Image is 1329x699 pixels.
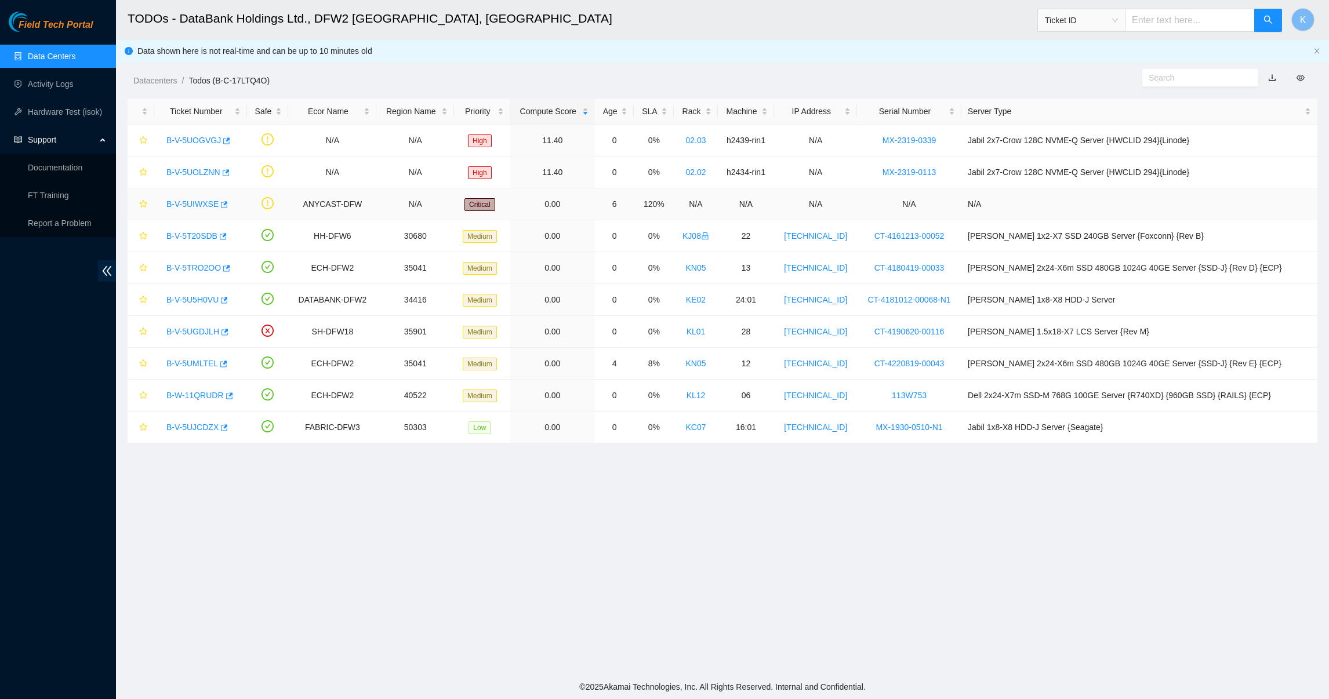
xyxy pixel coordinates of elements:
[634,220,674,252] td: 0%
[1268,73,1276,82] a: download
[9,21,93,36] a: Akamai TechnologiesField Tech Portal
[874,263,945,272] a: CT-4180419-00033
[874,231,945,241] a: CT-4161213-00052
[784,327,847,336] a: [TECHNICAL_ID]
[784,391,847,400] a: [TECHNICAL_ID]
[468,134,492,147] span: High
[1313,48,1320,54] span: close
[134,418,148,436] button: star
[166,263,221,272] a: B-V-5TRO2OO
[139,264,147,273] span: star
[595,380,634,412] td: 0
[595,220,634,252] td: 0
[133,76,177,85] a: Datacenters
[961,380,1317,412] td: Dell 2x24-X7m SSD-M 768G 100GE Server {R740XD} {960GB SSD} {RAILS} {ECP}
[376,156,454,188] td: N/A
[874,359,945,368] a: CT-4220819-00043
[262,261,274,273] span: check-circle
[510,348,595,380] td: 0.00
[595,348,634,380] td: 4
[701,232,709,240] span: lock
[718,348,775,380] td: 12
[134,259,148,277] button: star
[262,229,274,241] span: check-circle
[961,252,1317,284] td: [PERSON_NAME] 2x24-X6m SSD 480GB 1024G 40GE Server {SSD-J} {Rev D} {ECP}
[134,163,148,181] button: star
[166,327,219,336] a: B-V-5UGDJLH
[685,136,706,145] a: 02.03
[166,391,224,400] a: B-W-11QRUDR
[166,231,217,241] a: B-V-5T20SDB
[685,263,706,272] a: KN05
[874,327,945,336] a: CT-4190620-00116
[784,263,847,272] a: [TECHNICAL_ID]
[634,125,674,156] td: 0%
[685,423,706,432] a: KC07
[376,284,454,316] td: 34416
[961,220,1317,252] td: [PERSON_NAME] 1x2-X7 SSD 240GB Server {Foxconn} {Rev B}
[28,191,69,200] a: FT Training
[1297,74,1305,82] span: eye
[595,412,634,443] td: 0
[784,231,847,241] a: [TECHNICAL_ID]
[883,136,936,145] a: MX-2319-0339
[634,252,674,284] td: 0%
[14,136,22,144] span: read
[28,52,75,61] a: Data Centers
[288,125,376,156] td: N/A
[463,358,497,370] span: Medium
[510,188,595,220] td: 0.00
[595,156,634,188] td: 0
[784,359,847,368] a: [TECHNICAL_ID]
[463,262,497,275] span: Medium
[28,128,96,151] span: Support
[139,423,147,432] span: star
[28,212,107,235] p: Report a Problem
[718,188,775,220] td: N/A
[718,316,775,348] td: 28
[883,168,936,177] a: MX-2319-0113
[961,348,1317,380] td: [PERSON_NAME] 2x24-X6m SSD 480GB 1024G 40GE Server {SSD-J} {Rev E} {ECP}
[166,295,219,304] a: B-V-5U5H0VU
[1263,15,1273,26] span: search
[961,125,1317,156] td: Jabil 2x7-Crow 128C NVME-Q Server {HWCLID 294}{Linode}
[376,316,454,348] td: 35901
[595,316,634,348] td: 0
[784,423,847,432] a: [TECHNICAL_ID]
[139,232,147,241] span: star
[685,168,706,177] a: 02.02
[288,316,376,348] td: SH-DFW18
[19,20,93,31] span: Field Tech Portal
[188,76,270,85] a: Todos (B-C-17LTQ4O)
[9,12,59,32] img: Akamai Technologies
[1300,13,1306,27] span: K
[718,252,775,284] td: 13
[510,252,595,284] td: 0.00
[376,125,454,156] td: N/A
[718,412,775,443] td: 16:01
[166,199,219,209] a: B-V-5UIWXSE
[288,252,376,284] td: ECH-DFW2
[961,316,1317,348] td: [PERSON_NAME] 1.5x18-X7 LCS Server {Rev M}
[134,322,148,341] button: star
[718,380,775,412] td: 06
[262,420,274,432] span: check-circle
[961,412,1317,443] td: Jabil 1x8-X8 HDD-J Server {Seagate}
[376,252,454,284] td: 35041
[116,675,1329,699] footer: © 2025 Akamai Technologies, Inc. All Rights Reserved. Internal and Confidential.
[262,197,274,209] span: exclamation-circle
[1125,9,1255,32] input: Enter text here...
[166,136,221,145] a: B-V-5UOGVGJ
[376,380,454,412] td: 40522
[687,391,706,400] a: KL12
[288,156,376,188] td: N/A
[28,107,102,116] a: Hardware Test (isok)
[376,188,454,220] td: N/A
[510,284,595,316] td: 0.00
[867,295,950,304] a: CT-4181012-00068-N1
[134,290,148,309] button: star
[718,125,775,156] td: h2439-rin1
[262,293,274,305] span: check-circle
[376,220,454,252] td: 30680
[1254,9,1282,32] button: search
